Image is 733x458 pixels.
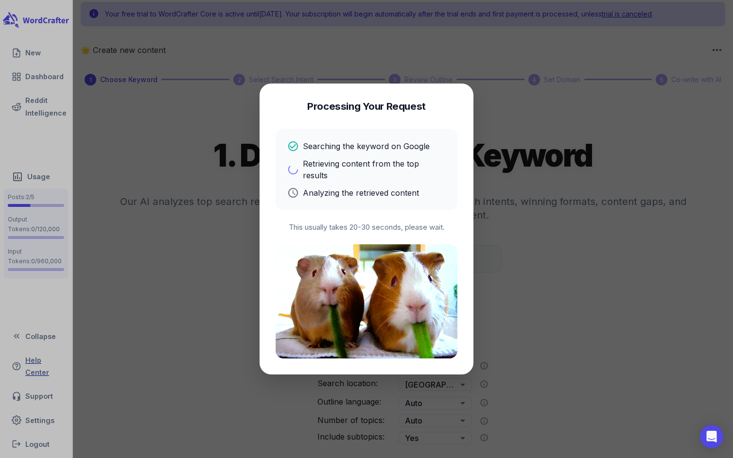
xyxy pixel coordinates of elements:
[700,425,723,448] div: Open Intercom Messenger
[307,100,426,113] h4: Processing Your Request
[303,187,419,199] p: Analyzing the retrieved content
[276,244,457,358] img: Processing animation
[303,158,446,181] p: Retrieving content from the top results
[276,222,457,233] p: This usually takes 20-30 seconds, please wait.
[303,140,430,152] p: Searching the keyword on Google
